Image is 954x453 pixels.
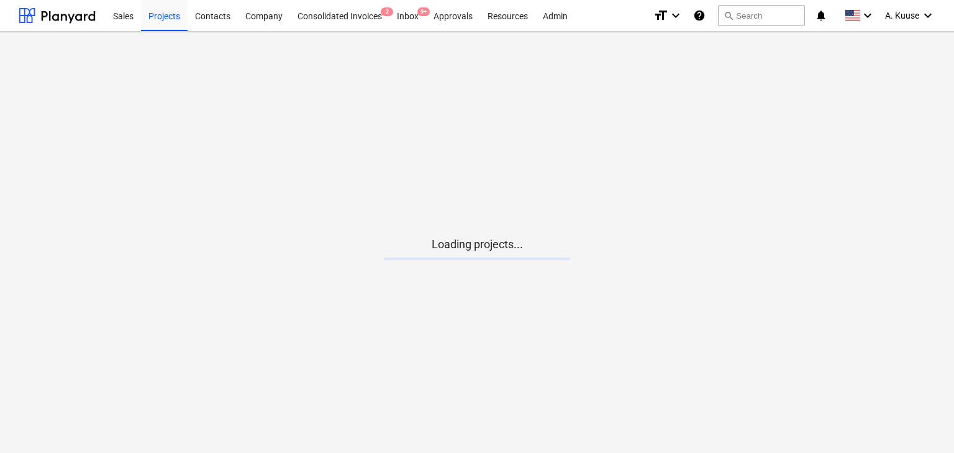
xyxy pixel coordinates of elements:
span: 2 [381,7,393,16]
i: keyboard_arrow_down [668,8,683,23]
i: keyboard_arrow_down [920,8,935,23]
i: format_size [653,8,668,23]
p: Loading projects... [384,237,570,252]
button: Search [718,5,805,26]
i: notifications [815,8,827,23]
span: search [724,11,734,20]
i: Knowledge base [693,8,706,23]
span: A. Kuuse [885,11,919,20]
i: keyboard_arrow_down [860,8,875,23]
span: 9+ [417,7,430,16]
iframe: Chat Widget [892,393,954,453]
